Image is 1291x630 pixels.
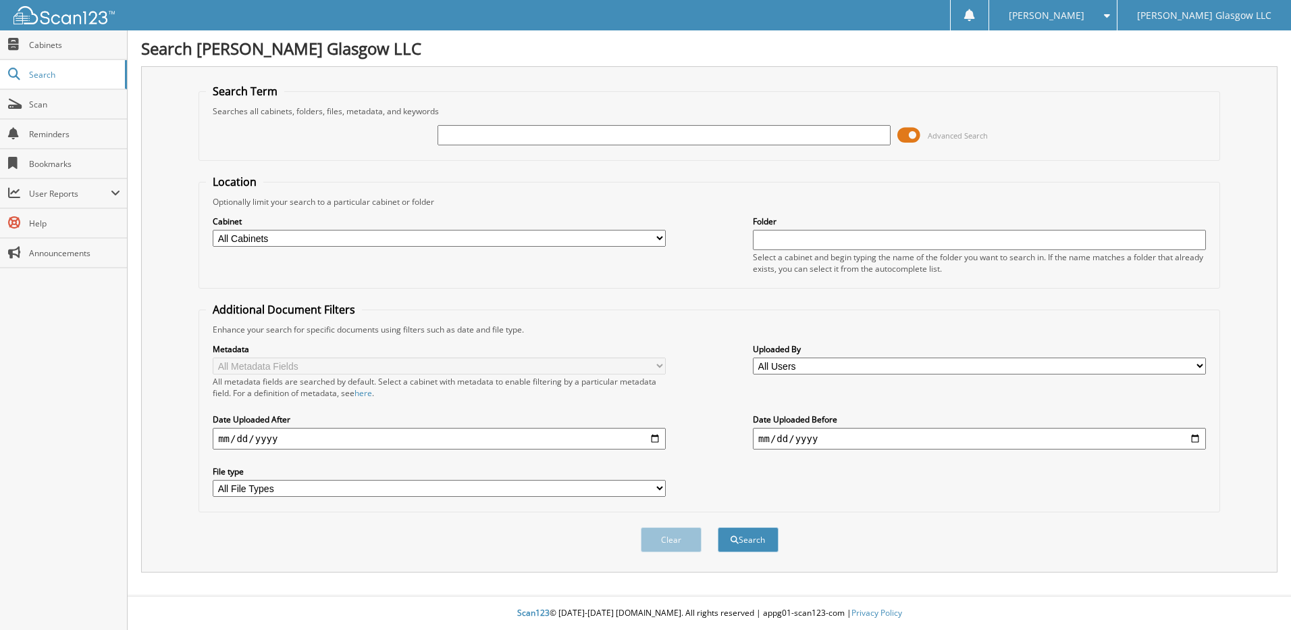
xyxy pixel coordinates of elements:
[718,527,779,552] button: Search
[29,158,120,170] span: Bookmarks
[128,597,1291,630] div: © [DATE]-[DATE] [DOMAIN_NAME]. All rights reserved | appg01-scan123-com |
[29,69,118,80] span: Search
[517,607,550,619] span: Scan123
[29,128,120,140] span: Reminders
[206,302,362,317] legend: Additional Document Filters
[141,37,1277,59] h1: Search [PERSON_NAME] Glasgow LLC
[753,428,1206,450] input: end
[206,324,1213,335] div: Enhance your search for specific documents using filters such as date and file type.
[206,105,1213,117] div: Searches all cabinets, folders, files, metadata, and keywords
[851,607,902,619] a: Privacy Policy
[928,130,988,141] span: Advanced Search
[29,99,120,110] span: Scan
[29,247,120,259] span: Announcements
[1009,11,1084,20] span: [PERSON_NAME]
[213,216,666,227] label: Cabinet
[753,216,1206,227] label: Folder
[354,387,372,399] a: here
[1137,11,1271,20] span: [PERSON_NAME] Glasgow LLC
[213,343,666,355] label: Metadata
[206,84,284,99] legend: Search Term
[641,527,702,552] button: Clear
[29,218,120,229] span: Help
[213,428,666,450] input: start
[206,196,1213,208] div: Optionally limit your search to a particular cabinet or folder
[29,188,111,199] span: User Reports
[753,251,1206,274] div: Select a cabinet and begin typing the name of the folder you want to search in. If the name match...
[213,414,666,425] label: Date Uploaded After
[14,6,115,24] img: scan123-logo-white.svg
[213,376,666,399] div: All metadata fields are searched by default. Select a cabinet with metadata to enable filtering b...
[206,174,263,189] legend: Location
[213,466,666,477] label: File type
[753,414,1206,425] label: Date Uploaded Before
[29,39,120,51] span: Cabinets
[753,343,1206,355] label: Uploaded By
